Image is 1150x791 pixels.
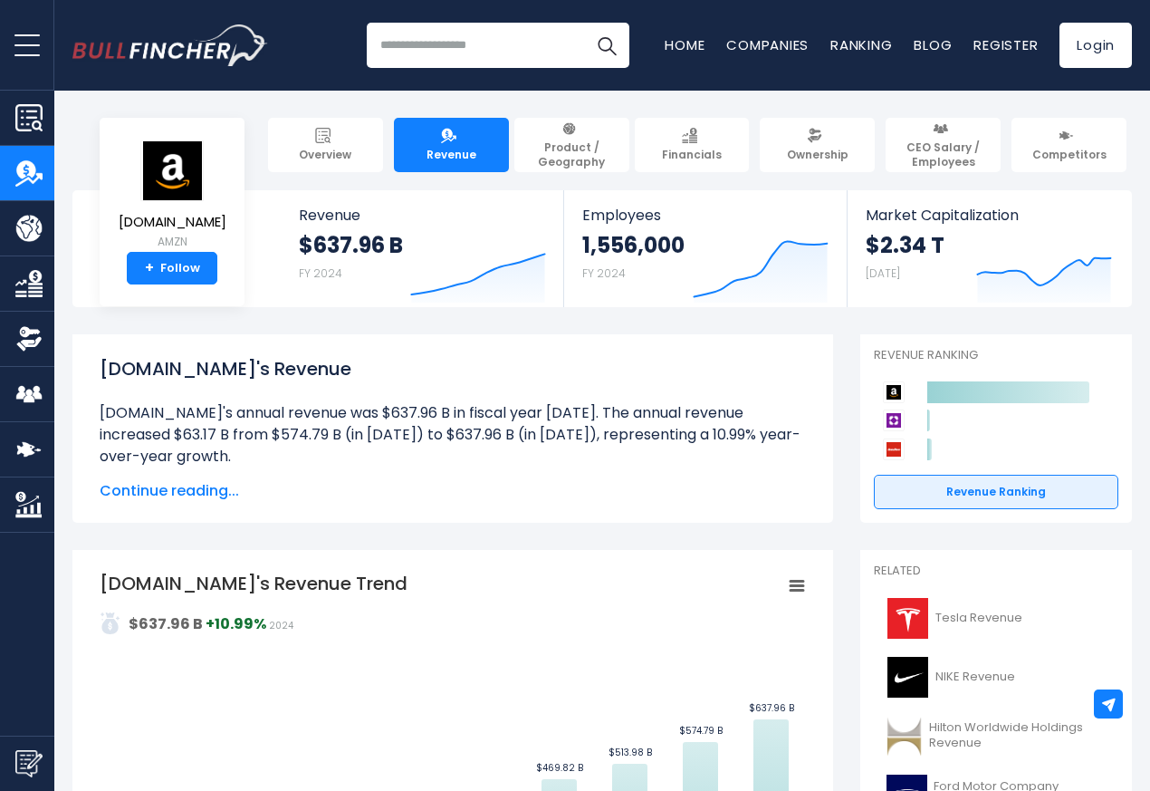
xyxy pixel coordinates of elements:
span: Market Capitalization [866,207,1112,224]
a: Login [1059,23,1132,68]
img: TSLA logo [885,598,930,639]
a: Ownership [760,118,875,172]
li: [DOMAIN_NAME]'s annual revenue was $637.96 B in fiscal year [DATE]. The annual revenue increased ... [100,402,806,468]
h1: [DOMAIN_NAME]'s Revenue [100,355,806,382]
text: $513.98 B [609,746,652,759]
a: +Follow [127,252,217,285]
a: Competitors [1011,118,1126,172]
strong: $637.96 B [129,613,203,634]
a: Product / Geography [514,118,629,172]
tspan: [DOMAIN_NAME]'s Revenue Trend [100,571,407,596]
strong: $2.34 T [866,231,944,259]
img: AutoZone competitors logo [883,439,905,460]
strong: 1,556,000 [582,231,685,259]
a: Revenue [394,118,509,172]
small: FY 2024 [299,265,342,281]
small: [DATE] [866,265,900,281]
a: CEO Salary / Employees [886,118,1001,172]
span: Overview [299,148,351,162]
a: NIKE Revenue [874,652,1118,702]
img: Amazon.com competitors logo [883,381,905,403]
text: $637.96 B [749,701,794,715]
a: [DOMAIN_NAME] AMZN [118,140,227,253]
img: Bullfincher logo [72,24,268,66]
span: Revenue [426,148,476,162]
a: Blog [914,35,952,54]
strong: + [145,260,154,276]
span: Ownership [787,148,848,162]
img: HLT logo [885,716,924,757]
a: Ranking [830,35,892,54]
a: Revenue Ranking [874,475,1118,509]
span: Financials [662,148,722,162]
img: NKE logo [885,657,930,698]
small: AMZN [119,234,226,250]
a: Tesla Revenue [874,593,1118,643]
button: Search [584,23,629,68]
a: Market Capitalization $2.34 T [DATE] [848,190,1130,307]
img: addasd [100,613,121,634]
a: Financials [635,118,750,172]
span: 2024 [269,619,293,632]
span: [DOMAIN_NAME] [119,215,226,230]
span: Revenue [299,207,546,224]
p: Related [874,564,1118,579]
span: CEO Salary / Employees [894,140,992,169]
a: Overview [268,118,383,172]
strong: $637.96 B [299,231,403,259]
a: Register [973,35,1038,54]
a: Companies [726,35,809,54]
a: Hilton Worldwide Holdings Revenue [874,711,1118,761]
span: Product / Geography [522,140,621,169]
img: Ownership [15,325,43,352]
img: Wayfair competitors logo [883,410,905,431]
a: Employees 1,556,000 FY 2024 [564,190,846,307]
text: $574.79 B [679,724,723,738]
small: FY 2024 [582,265,626,281]
strong: +10.99% [206,613,266,634]
a: Go to homepage [72,24,267,66]
span: Competitors [1032,148,1107,162]
span: Employees [582,207,828,224]
a: Home [665,35,704,54]
span: Continue reading... [100,480,806,502]
a: Revenue $637.96 B FY 2024 [281,190,564,307]
text: $469.82 B [536,761,583,775]
p: Revenue Ranking [874,348,1118,363]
